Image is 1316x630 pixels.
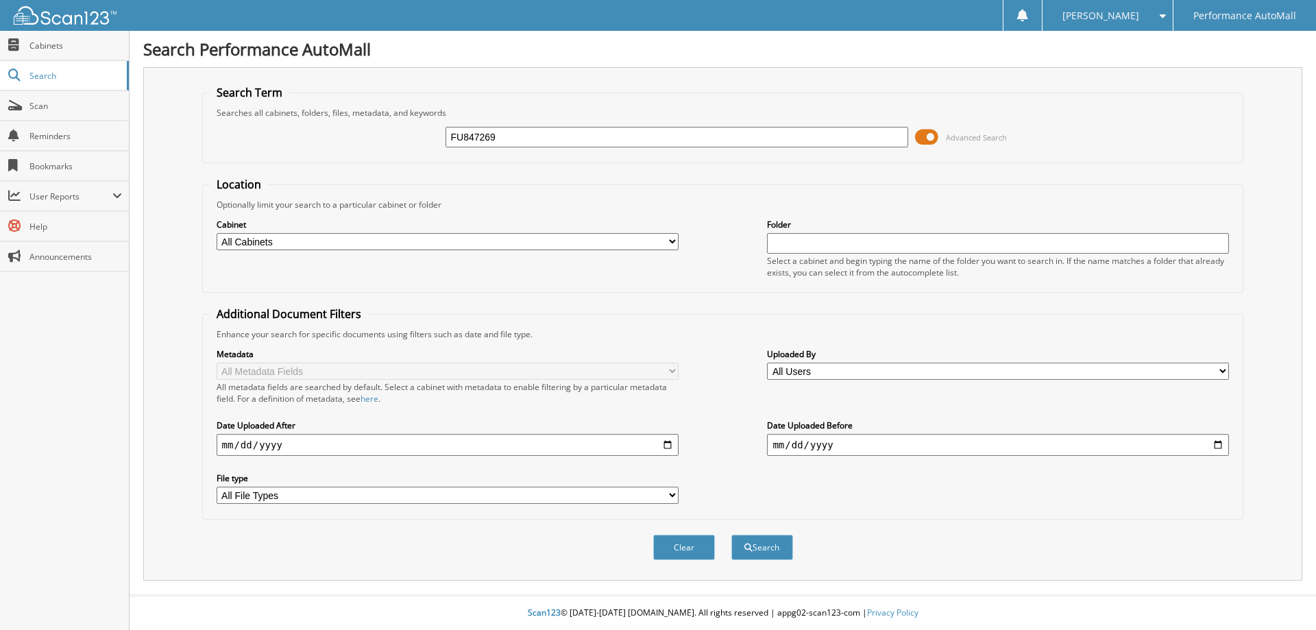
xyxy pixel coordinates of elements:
span: Scan [29,100,122,112]
span: Search [29,70,120,82]
label: Date Uploaded After [217,420,679,431]
span: User Reports [29,191,112,202]
h1: Search Performance AutoMall [143,38,1302,60]
input: start [217,434,679,456]
legend: Search Term [210,85,289,100]
span: Announcements [29,251,122,263]
label: Cabinet [217,219,679,230]
span: Bookmarks [29,160,122,172]
span: Performance AutoMall [1193,12,1296,20]
button: Clear [653,535,715,560]
legend: Location [210,177,268,192]
div: Select a cabinet and begin typing the name of the folder you want to search in. If the name match... [767,255,1229,278]
legend: Additional Document Filters [210,306,368,322]
div: Optionally limit your search to a particular cabinet or folder [210,199,1236,210]
div: All metadata fields are searched by default. Select a cabinet with metadata to enable filtering b... [217,381,679,404]
label: Uploaded By [767,348,1229,360]
label: Date Uploaded Before [767,420,1229,431]
div: © [DATE]-[DATE] [DOMAIN_NAME]. All rights reserved | appg02-scan123-com | [130,596,1316,630]
div: Enhance your search for specific documents using filters such as date and file type. [210,328,1236,340]
label: Metadata [217,348,679,360]
img: scan123-logo-white.svg [14,6,117,25]
label: Folder [767,219,1229,230]
input: end [767,434,1229,456]
div: Searches all cabinets, folders, files, metadata, and keywords [210,107,1236,119]
button: Search [731,535,793,560]
span: Cabinets [29,40,122,51]
a: here [361,393,378,404]
a: Privacy Policy [867,607,918,618]
span: Help [29,221,122,232]
span: Reminders [29,130,122,142]
span: Scan123 [528,607,561,618]
label: File type [217,472,679,484]
span: Advanced Search [946,132,1007,143]
span: [PERSON_NAME] [1062,12,1139,20]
